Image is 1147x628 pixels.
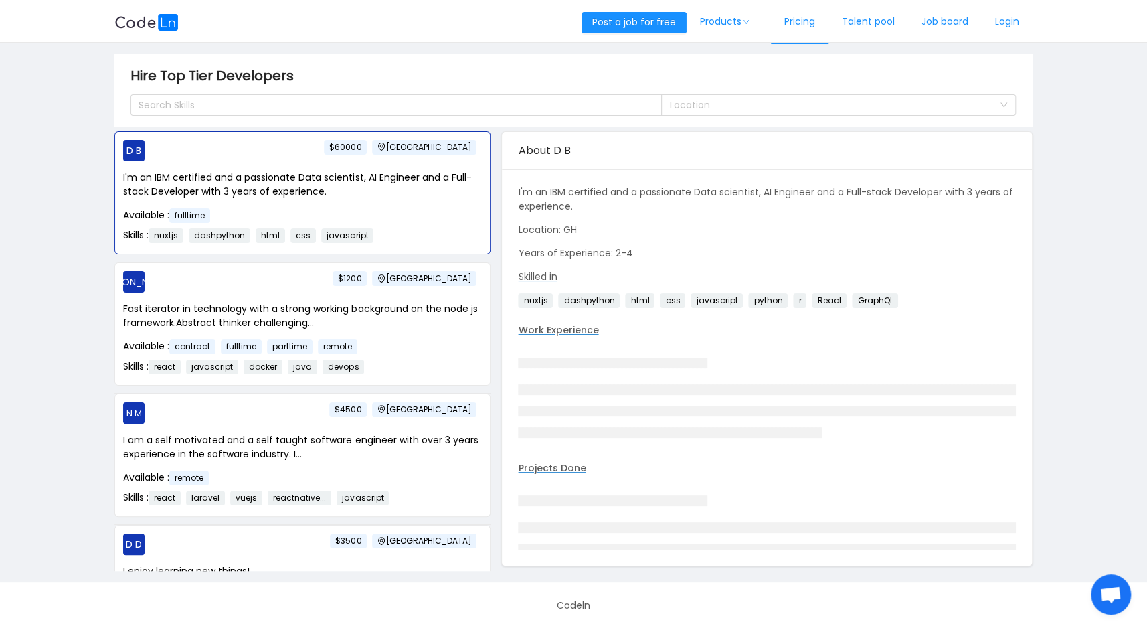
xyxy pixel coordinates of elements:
[321,228,373,243] span: javascript
[186,491,225,505] span: laravel
[329,402,367,417] span: $4500
[123,339,363,353] span: Available :
[318,339,357,354] span: remote
[268,491,331,505] span: reactnative...
[518,185,1015,214] p: I'm an IBM certified and a passionate Data scientist, AI Engineer and a Full-stack Developer with...
[337,491,389,505] span: javascript
[149,228,183,243] span: nuxtjs
[852,293,898,308] span: GraphQL
[169,339,215,354] span: contract
[377,143,385,151] i: icon: environment
[230,491,262,505] span: vuejs
[330,534,367,548] span: $3500
[518,270,1015,284] p: Skilled in
[186,360,238,374] span: javascript
[518,461,1015,475] p: Projects Done
[333,271,367,286] span: $1200
[582,15,687,29] a: Post a job for free
[126,403,142,423] span: N M
[126,534,142,555] span: D D
[149,491,181,505] span: react
[669,98,992,112] div: Location
[267,339,313,354] span: parttime
[97,271,171,293] span: [PERSON_NAME]
[812,293,847,308] span: React
[793,293,806,308] span: r
[324,140,367,155] span: $60000
[518,293,553,308] span: nuxtjs
[114,14,179,31] img: logobg.f302741d.svg
[377,537,385,545] i: icon: environment
[256,228,285,243] span: html
[123,228,379,242] span: Skills :
[742,19,750,25] i: icon: down
[518,223,1015,237] p: Location: GH
[130,65,302,86] span: Hire Top Tier Developers
[748,293,788,308] span: python
[189,228,250,243] span: dashpython
[1091,574,1131,615] div: Open chat
[625,293,654,308] span: html
[123,564,482,578] p: I enjoy learning new things!
[123,491,394,504] span: Skills :
[169,471,209,485] span: remote
[221,339,262,354] span: fulltime
[558,293,620,308] span: dashpython
[372,402,476,417] span: [GEOGRAPHIC_DATA]
[582,12,687,33] button: Post a job for free
[288,360,317,374] span: java
[660,293,685,308] span: css
[244,360,282,374] span: docker
[323,360,364,374] span: devops
[123,471,214,484] span: Available :
[691,293,743,308] span: javascript
[518,132,1015,169] div: About D B
[518,246,1015,260] p: Years of Experience: 2-4
[123,360,369,373] span: Skills :
[518,323,1015,337] p: Work Experience
[372,534,476,548] span: [GEOGRAPHIC_DATA]
[1000,101,1008,110] i: icon: down
[290,228,316,243] span: css
[372,271,476,286] span: [GEOGRAPHIC_DATA]
[123,171,482,199] p: I'm an IBM certified and a passionate Data scientist, AI Engineer and a Full-stack Developer with...
[149,360,181,374] span: react
[169,208,210,223] span: fulltime
[372,140,476,155] span: [GEOGRAPHIC_DATA]
[377,405,385,413] i: icon: environment
[123,208,215,222] span: Available :
[139,98,642,112] div: Search Skills
[123,433,482,461] p: I am a self motivated and a self taught software engineer with over 3 years experience in the sof...
[126,140,141,161] span: D B
[377,274,385,283] i: icon: environment
[123,302,482,330] p: Fast iterator in technology with a strong working background on the node js framework.Abstract th...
